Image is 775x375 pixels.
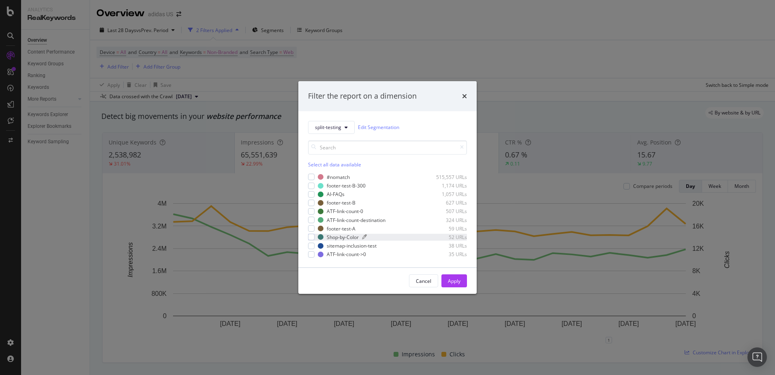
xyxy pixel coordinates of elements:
div: Open Intercom Messenger [747,347,767,367]
div: Filter the report on a dimension [308,91,417,101]
div: 59 URLs [427,225,467,232]
div: AI-FAQs [327,191,345,198]
div: Cancel [416,278,431,284]
div: 324 URLs [427,216,467,223]
div: 627 URLs [427,199,467,206]
div: sitemap-inclusion-test [327,242,377,249]
div: modal [298,81,477,294]
div: times [462,91,467,101]
div: 52 URLs [427,234,467,241]
div: 515,557 URLs [427,174,467,181]
a: Edit Segmentation [358,123,399,131]
div: ATF-link-count->0 [327,251,366,258]
div: footer-test-B [327,199,355,206]
div: 38 URLs [427,242,467,249]
div: 35 URLs [427,251,467,258]
button: Cancel [409,274,438,287]
button: Apply [441,274,467,287]
div: ATF-link-count-destination [327,216,385,223]
div: #nomatch [327,174,350,181]
div: footer-test-B-300 [327,182,366,189]
div: 1,174 URLs [427,182,467,189]
div: ATF-link-count-0 [327,208,363,215]
div: footer-test-A [327,225,355,232]
button: split-testing [308,121,355,134]
div: Select all data available [308,161,467,168]
div: Apply [448,278,460,284]
div: 1,057 URLs [427,191,467,198]
div: Shop-by-Color [327,234,359,241]
input: Search [308,140,467,155]
span: split-testing [315,124,341,131]
div: 507 URLs [427,208,467,215]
